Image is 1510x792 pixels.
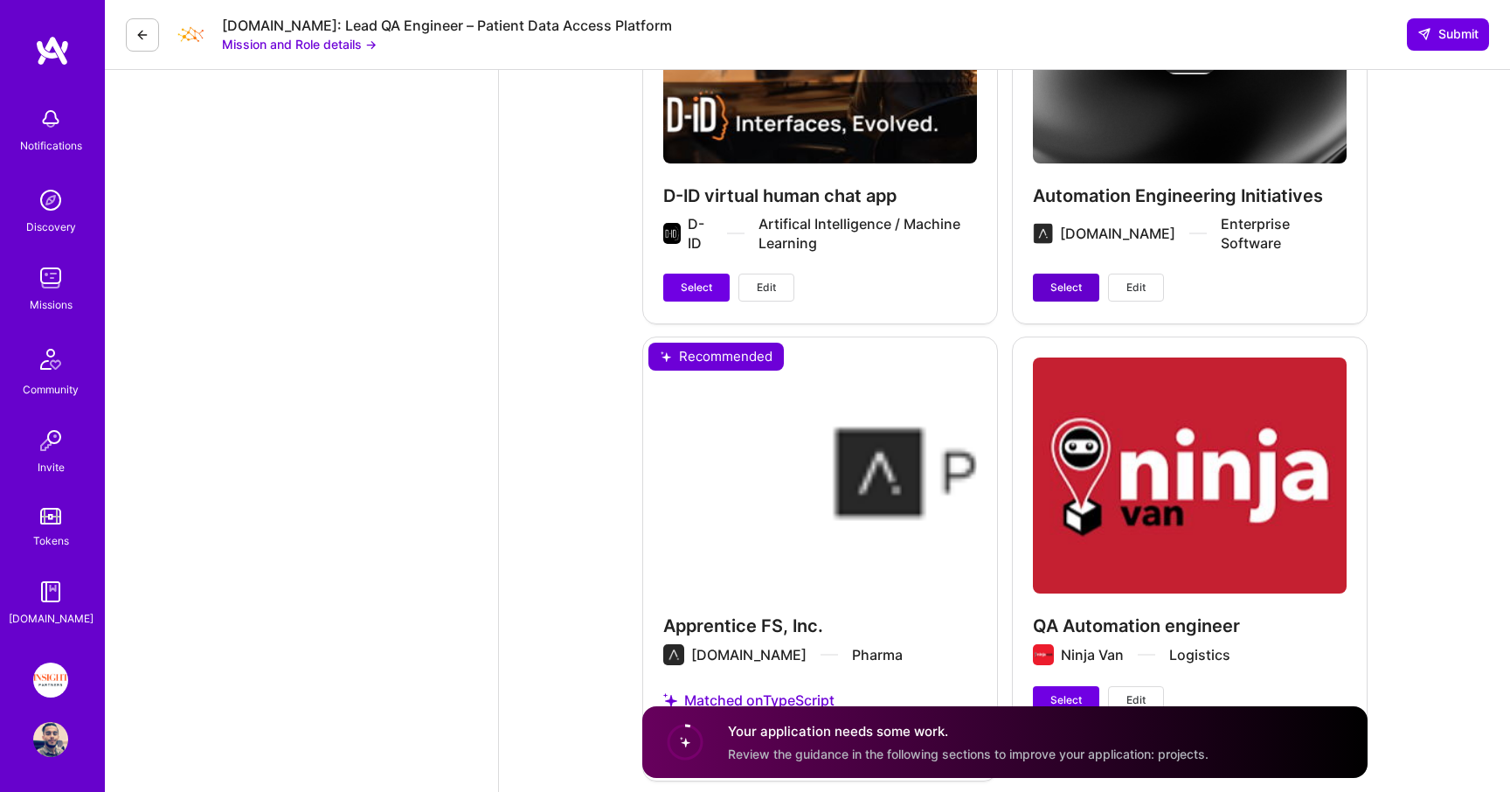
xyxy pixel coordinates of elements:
img: Community [30,338,72,380]
button: Select [1033,274,1099,302]
span: Review the guidance in the following sections to improve your application: projects. [728,746,1209,761]
i: icon SendLight [1417,27,1431,41]
img: Company Logo [173,17,208,52]
span: Select [681,280,712,295]
span: Edit [757,280,776,295]
div: Notifications [20,136,82,155]
button: Mission and Role details → [222,35,377,53]
div: [DOMAIN_NAME]: Lead QA Engineer – Patient Data Access Platform [222,17,672,35]
i: icon LeftArrowDark [135,28,149,42]
span: Submit [1417,25,1479,43]
div: Discovery [26,218,76,236]
h4: Your application needs some work. [728,722,1209,740]
span: Edit [1126,692,1146,708]
span: Select [1050,280,1082,295]
button: Select [663,274,730,302]
a: Insight Partners: Data & AI - Sourcing [29,663,73,698]
button: Edit [1108,686,1164,714]
div: Invite [38,458,65,476]
span: Select [1050,692,1082,708]
img: User Avatar [33,722,68,757]
img: bell [33,101,68,136]
div: Community [23,380,79,399]
button: Select [1033,686,1099,714]
img: Invite [33,423,68,458]
div: [DOMAIN_NAME] [9,609,94,628]
img: guide book [33,574,68,609]
div: Tokens [33,531,69,550]
button: Edit [738,274,794,302]
div: Missions [30,295,73,314]
button: Submit [1407,18,1489,50]
img: tokens [40,508,61,525]
img: discovery [33,183,68,218]
a: User Avatar [29,722,73,757]
img: logo [35,35,70,66]
img: Insight Partners: Data & AI - Sourcing [33,663,68,698]
button: Edit [1108,274,1164,302]
span: Edit [1126,280,1146,295]
img: teamwork [33,261,68,295]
